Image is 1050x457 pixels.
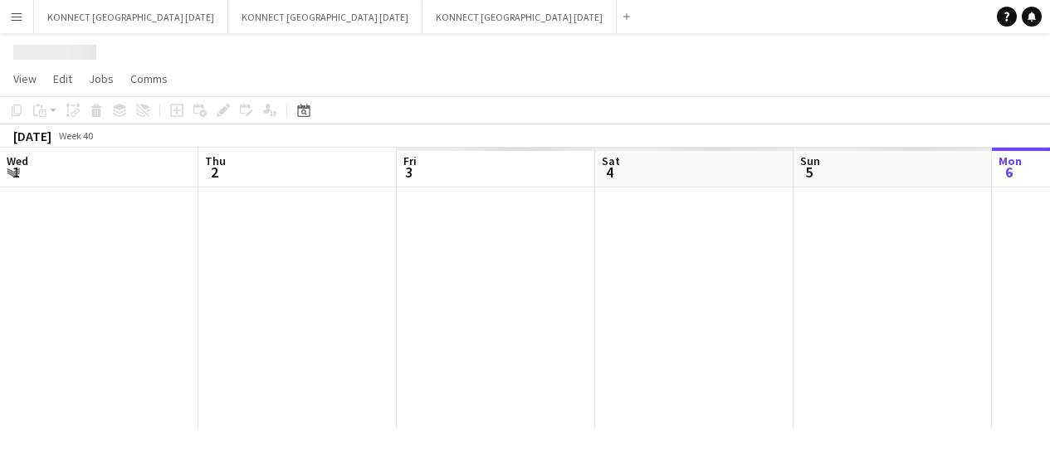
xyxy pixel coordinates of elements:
a: Jobs [82,68,120,90]
div: [DATE] [13,128,51,144]
span: Comms [130,71,168,86]
a: Comms [124,68,174,90]
span: Fri [403,153,417,168]
span: Edit [53,71,72,86]
a: Edit [46,68,79,90]
button: KONNECT [GEOGRAPHIC_DATA] [DATE] [228,1,422,33]
span: Sun [800,153,820,168]
span: 6 [996,163,1022,182]
span: 5 [798,163,820,182]
span: Mon [999,153,1022,168]
span: Jobs [89,71,114,86]
span: 1 [4,163,28,182]
button: KONNECT [GEOGRAPHIC_DATA] [DATE] [422,1,617,33]
span: 3 [401,163,417,182]
button: KONNECT [GEOGRAPHIC_DATA] [DATE] [34,1,228,33]
span: Thu [205,153,226,168]
a: View [7,68,43,90]
span: 4 [599,163,620,182]
span: Sat [602,153,620,168]
span: Wed [7,153,28,168]
span: 2 [203,163,226,182]
span: Week 40 [55,129,96,142]
span: View [13,71,37,86]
